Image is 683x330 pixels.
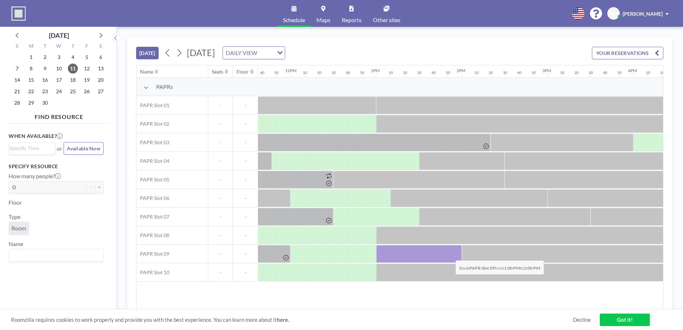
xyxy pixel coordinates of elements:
[233,176,258,183] span: -
[517,70,522,75] div: 40
[136,195,169,201] span: PAPR Slot 06
[9,249,103,261] div: Search for option
[136,251,169,257] span: PAPR Slot 09
[94,42,108,51] div: S
[26,98,36,108] span: Monday, September 29, 2025
[38,42,52,51] div: T
[82,75,92,85] span: Friday, September 19, 2025
[560,70,564,75] div: 10
[260,70,264,75] div: 40
[96,52,106,62] span: Saturday, September 6, 2025
[208,251,233,257] span: -
[208,214,233,220] span: -
[9,199,22,206] label: Floor
[285,68,296,73] div: 12PM
[11,225,26,232] span: Room
[573,316,591,323] a: Decline
[609,10,618,17] span: AM
[26,86,36,96] span: Monday, September 22, 2025
[233,158,258,164] span: -
[156,83,173,90] span: PAPRs
[360,70,364,75] div: 50
[233,102,258,109] span: -
[432,70,436,75] div: 40
[26,64,36,74] span: Monday, September 8, 2025
[9,172,61,180] label: How many people?
[223,47,285,59] div: Search for option
[9,110,109,120] h4: FIND RESOURCE
[12,86,22,96] span: Sunday, September 21, 2025
[373,17,400,23] span: Other sites
[542,68,551,73] div: 3PM
[68,75,78,85] span: Thursday, September 18, 2025
[82,52,92,62] span: Friday, September 5, 2025
[40,75,50,85] span: Tuesday, September 16, 2025
[233,269,258,276] span: -
[54,86,64,96] span: Wednesday, September 24, 2025
[136,176,169,183] span: PAPR Slot 05
[136,232,169,239] span: PAPR Slot 08
[12,64,22,74] span: Sunday, September 7, 2025
[26,75,36,85] span: Monday, September 15, 2025
[331,70,336,75] div: 30
[623,11,663,17] span: [PERSON_NAME]
[49,30,69,40] div: [DATE]
[12,75,22,85] span: Sunday, September 14, 2025
[80,42,94,51] div: F
[208,195,233,201] span: -
[57,145,62,152] span: or
[64,142,104,155] button: Available Now
[208,176,233,183] span: -
[96,75,106,85] span: Saturday, September 20, 2025
[96,86,106,96] span: Saturday, September 27, 2025
[86,181,95,193] button: -
[274,70,279,75] div: 50
[10,251,99,260] input: Search for option
[389,70,393,75] div: 10
[208,139,233,146] span: -
[371,68,380,73] div: 1PM
[136,158,169,164] span: PAPR Slot 04
[457,68,465,73] div: 2PM
[233,214,258,220] span: -
[12,98,22,108] span: Sunday, September 28, 2025
[233,121,258,127] span: -
[40,98,50,108] span: Tuesday, September 30, 2025
[136,121,169,127] span: PAPR Slot 02
[277,316,289,323] a: here.
[524,265,540,271] b: 2:00 PM
[504,265,520,271] b: 1:00 PM
[54,64,64,74] span: Wednesday, September 10, 2025
[40,86,50,96] span: Tuesday, September 23, 2025
[346,70,350,75] div: 40
[140,69,153,75] div: Name
[136,214,169,220] span: PAPR Slot 07
[54,75,64,85] span: Wednesday, September 17, 2025
[446,70,450,75] div: 50
[316,17,330,23] span: Maps
[95,181,104,193] button: +
[40,52,50,62] span: Tuesday, September 2, 2025
[67,145,100,151] span: Available Now
[208,269,233,276] span: -
[208,121,233,127] span: -
[617,70,622,75] div: 50
[469,265,495,271] b: PAPR Slot 09
[603,70,607,75] div: 40
[589,70,593,75] div: 30
[646,70,650,75] div: 10
[208,158,233,164] span: -
[208,232,233,239] span: -
[40,64,50,74] span: Tuesday, September 9, 2025
[9,240,23,247] label: Name
[136,102,169,109] span: PAPR Slot 01
[136,139,169,146] span: PAPR Slot 03
[212,69,223,75] div: Seats
[136,47,159,59] button: [DATE]
[628,68,637,73] div: 4PM
[96,64,106,74] span: Saturday, September 13, 2025
[224,48,259,57] span: DAILY VIEW
[68,64,78,74] span: Thursday, September 11, 2025
[82,86,92,96] span: Friday, September 26, 2025
[532,70,536,75] div: 50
